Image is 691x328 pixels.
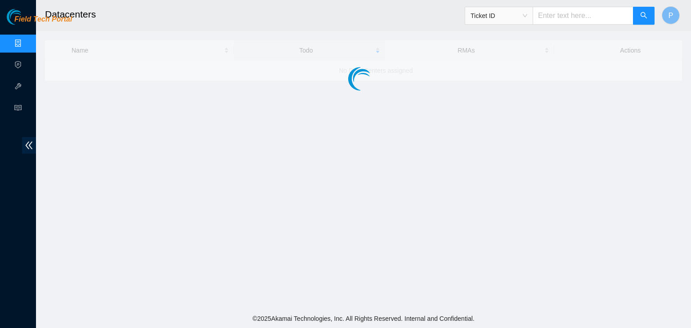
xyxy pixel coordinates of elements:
[640,12,647,20] span: search
[22,137,36,154] span: double-left
[471,9,527,22] span: Ticket ID
[662,6,680,24] button: P
[14,100,22,118] span: read
[669,10,673,21] span: P
[7,16,72,28] a: Akamai TechnologiesField Tech Portal
[633,7,655,25] button: search
[36,309,691,328] footer: © 2025 Akamai Technologies, Inc. All Rights Reserved. Internal and Confidential.
[14,15,72,24] span: Field Tech Portal
[533,7,633,25] input: Enter text here...
[7,9,45,25] img: Akamai Technologies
